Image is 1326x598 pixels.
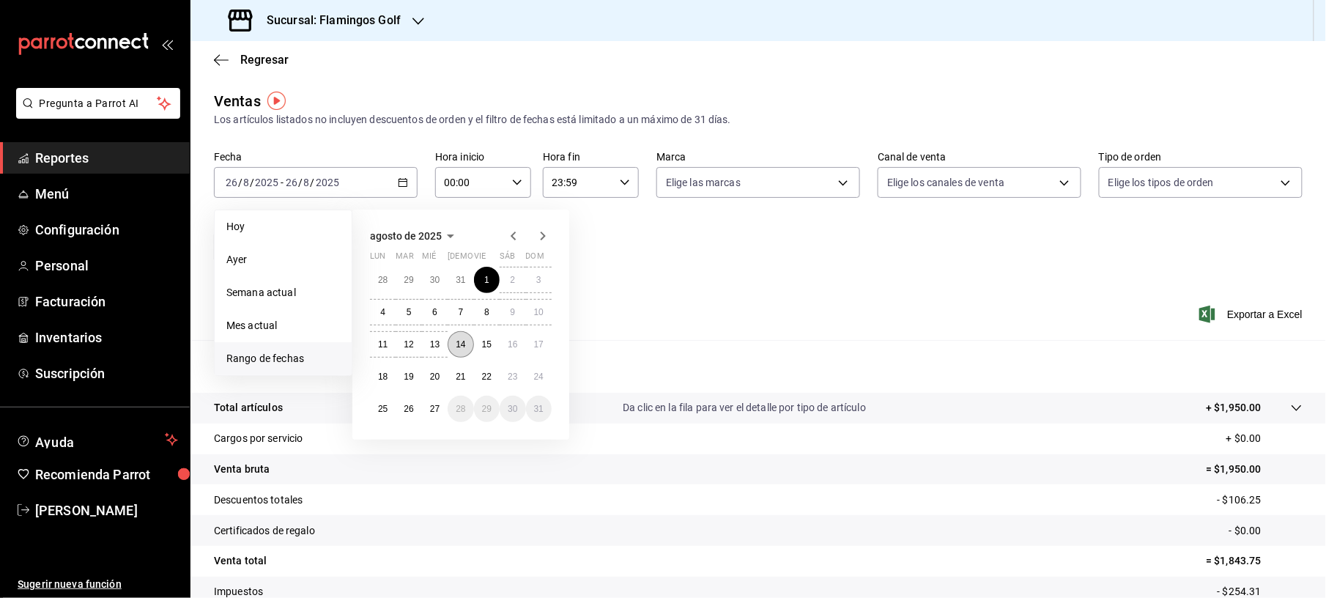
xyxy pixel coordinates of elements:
input: -- [303,177,311,188]
abbr: 10 de agosto de 2025 [534,307,544,317]
span: Ayuda [35,431,159,448]
span: Suscripción [35,363,178,383]
span: - [281,177,284,188]
button: 22 de agosto de 2025 [474,363,500,390]
span: Facturación [35,292,178,311]
abbr: 30 de julio de 2025 [430,275,440,285]
button: 6 de agosto de 2025 [422,299,448,325]
label: Fecha [214,152,418,163]
span: Elige los canales de venta [887,175,1004,190]
input: -- [225,177,238,188]
span: Hoy [226,219,340,235]
span: / [250,177,254,188]
label: Canal de venta [878,152,1081,163]
button: agosto de 2025 [370,227,459,245]
button: 17 de agosto de 2025 [526,331,552,358]
abbr: 14 de agosto de 2025 [456,339,465,350]
h3: Sucursal: Flamingos Golf [255,12,401,29]
abbr: 22 de agosto de 2025 [482,372,492,382]
p: Descuentos totales [214,492,303,508]
span: Semana actual [226,285,340,300]
label: Marca [656,152,860,163]
p: + $0.00 [1226,431,1303,446]
abbr: 3 de agosto de 2025 [536,275,541,285]
p: = $1,843.75 [1207,553,1303,569]
span: Pregunta a Parrot AI [40,96,158,111]
abbr: 9 de agosto de 2025 [510,307,515,317]
span: agosto de 2025 [370,230,442,242]
p: - $106.25 [1218,492,1303,508]
button: 13 de agosto de 2025 [422,331,448,358]
span: Personal [35,256,178,276]
abbr: 28 de julio de 2025 [378,275,388,285]
abbr: 21 de agosto de 2025 [456,372,465,382]
div: Ventas [214,90,261,112]
p: + $1,950.00 [1207,400,1262,416]
p: Resumen [214,358,1303,375]
button: Exportar a Excel [1202,306,1303,323]
abbr: 28 de agosto de 2025 [456,404,465,414]
input: ---- [315,177,340,188]
abbr: sábado [500,251,515,267]
button: 31 de julio de 2025 [448,267,473,293]
button: 20 de agosto de 2025 [422,363,448,390]
abbr: 5 de agosto de 2025 [407,307,412,317]
span: / [238,177,242,188]
button: 8 de agosto de 2025 [474,299,500,325]
button: 23 de agosto de 2025 [500,363,525,390]
button: 29 de agosto de 2025 [474,396,500,422]
abbr: 6 de agosto de 2025 [432,307,437,317]
button: 10 de agosto de 2025 [526,299,552,325]
abbr: domingo [526,251,544,267]
abbr: 18 de agosto de 2025 [378,372,388,382]
abbr: 29 de agosto de 2025 [482,404,492,414]
p: Cargos por servicio [214,431,303,446]
p: Da clic en la fila para ver el detalle por tipo de artículo [623,400,866,416]
span: Mes actual [226,318,340,333]
abbr: 27 de agosto de 2025 [430,404,440,414]
label: Hora fin [543,152,639,163]
p: Total artículos [214,400,283,416]
abbr: 1 de agosto de 2025 [484,275,489,285]
img: Tooltip marker [267,92,286,110]
button: 30 de agosto de 2025 [500,396,525,422]
button: 11 de agosto de 2025 [370,331,396,358]
abbr: 4 de agosto de 2025 [380,307,385,317]
button: 5 de agosto de 2025 [396,299,421,325]
span: Ayer [226,252,340,267]
abbr: 31 de julio de 2025 [456,275,465,285]
abbr: 19 de agosto de 2025 [404,372,413,382]
abbr: 12 de agosto de 2025 [404,339,413,350]
button: 31 de agosto de 2025 [526,396,552,422]
span: Menú [35,184,178,204]
label: Hora inicio [435,152,531,163]
button: 14 de agosto de 2025 [448,331,473,358]
span: Configuración [35,220,178,240]
button: open_drawer_menu [161,38,173,50]
abbr: 29 de julio de 2025 [404,275,413,285]
span: [PERSON_NAME] [35,501,178,520]
input: -- [242,177,250,188]
span: Reportes [35,148,178,168]
abbr: 20 de agosto de 2025 [430,372,440,382]
span: Rango de fechas [226,351,340,366]
button: 19 de agosto de 2025 [396,363,421,390]
abbr: martes [396,251,413,267]
abbr: miércoles [422,251,436,267]
p: Venta total [214,553,267,569]
span: Regresar [240,53,289,67]
button: 21 de agosto de 2025 [448,363,473,390]
input: ---- [254,177,279,188]
button: 25 de agosto de 2025 [370,396,396,422]
abbr: 13 de agosto de 2025 [430,339,440,350]
button: 7 de agosto de 2025 [448,299,473,325]
p: = $1,950.00 [1207,462,1303,477]
abbr: 16 de agosto de 2025 [508,339,517,350]
abbr: 26 de agosto de 2025 [404,404,413,414]
button: Pregunta a Parrot AI [16,88,180,119]
button: 2 de agosto de 2025 [500,267,525,293]
abbr: 24 de agosto de 2025 [534,372,544,382]
abbr: 30 de agosto de 2025 [508,404,517,414]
